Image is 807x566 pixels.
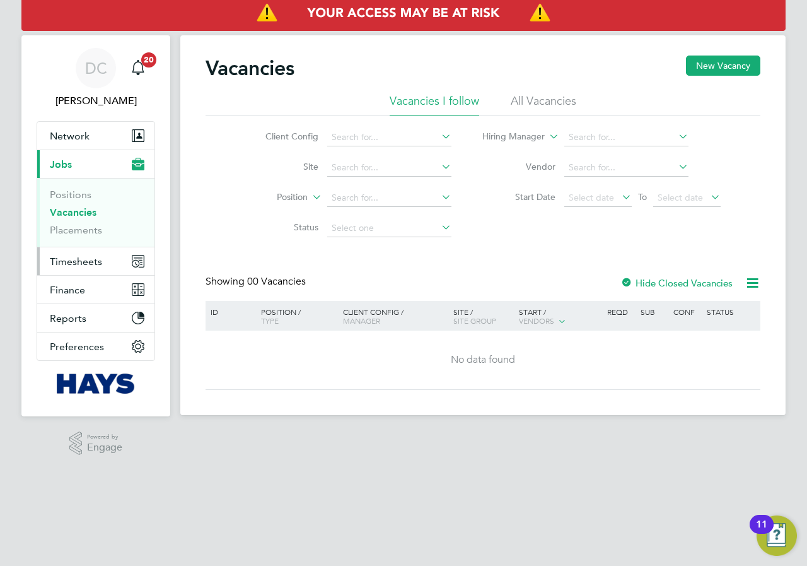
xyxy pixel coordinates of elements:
span: Engage [87,442,122,453]
button: Reports [37,304,154,332]
div: Showing [206,275,308,288]
button: Finance [37,276,154,304]
input: Search for... [327,129,451,146]
input: Search for... [327,189,451,207]
span: Select date [658,192,703,203]
a: Vacancies [50,206,96,218]
div: Status [704,301,758,322]
label: Vendor [483,161,555,172]
li: All Vacancies [511,93,576,116]
a: 20 [125,48,151,88]
div: 11 [756,524,767,541]
div: Conf [670,301,703,322]
a: Placements [50,224,102,236]
label: Client Config [246,131,318,142]
span: DC [85,60,107,76]
label: Status [246,221,318,233]
button: New Vacancy [686,56,760,76]
span: Reports [50,312,86,324]
span: Danielle Croombs [37,93,155,109]
span: Network [50,130,90,142]
button: Open Resource Center, 11 new notifications [757,516,797,556]
h2: Vacancies [206,56,294,81]
button: Network [37,122,154,150]
label: Position [235,191,308,204]
div: Reqd [604,301,637,322]
span: Preferences [50,341,104,353]
span: To [634,189,651,205]
div: Client Config / [340,301,450,331]
nav: Main navigation [21,35,170,416]
li: Vacancies I follow [390,93,479,116]
input: Search for... [564,159,688,177]
label: Site [246,161,318,172]
a: Positions [50,189,91,201]
span: Powered by [87,432,122,442]
div: ID [207,301,252,322]
div: No data found [207,353,758,367]
span: 20 [141,52,156,68]
label: Start Date [483,191,555,203]
input: Select one [327,220,451,237]
span: 00 Vacancies [247,275,306,288]
span: Vendors [519,315,554,326]
div: Start / [516,301,604,333]
div: Jobs [37,178,154,247]
label: Hiring Manager [472,131,545,143]
span: Timesheets [50,256,102,268]
span: Type [261,315,279,326]
span: Select date [569,192,614,203]
span: Jobs [50,158,72,170]
img: hays-logo-retina.png [57,374,136,394]
label: Hide Closed Vacancies [620,277,733,289]
div: Site / [450,301,516,331]
button: Jobs [37,150,154,178]
button: Preferences [37,333,154,360]
button: Timesheets [37,247,154,275]
input: Search for... [327,159,451,177]
input: Search for... [564,129,688,146]
a: Powered byEngage [69,432,123,456]
span: Finance [50,284,85,296]
a: DC[PERSON_NAME] [37,48,155,109]
span: Site Group [453,315,496,326]
div: Sub [637,301,670,322]
a: Go to home page [37,374,155,394]
div: Position / [252,301,340,331]
span: Manager [343,315,380,326]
